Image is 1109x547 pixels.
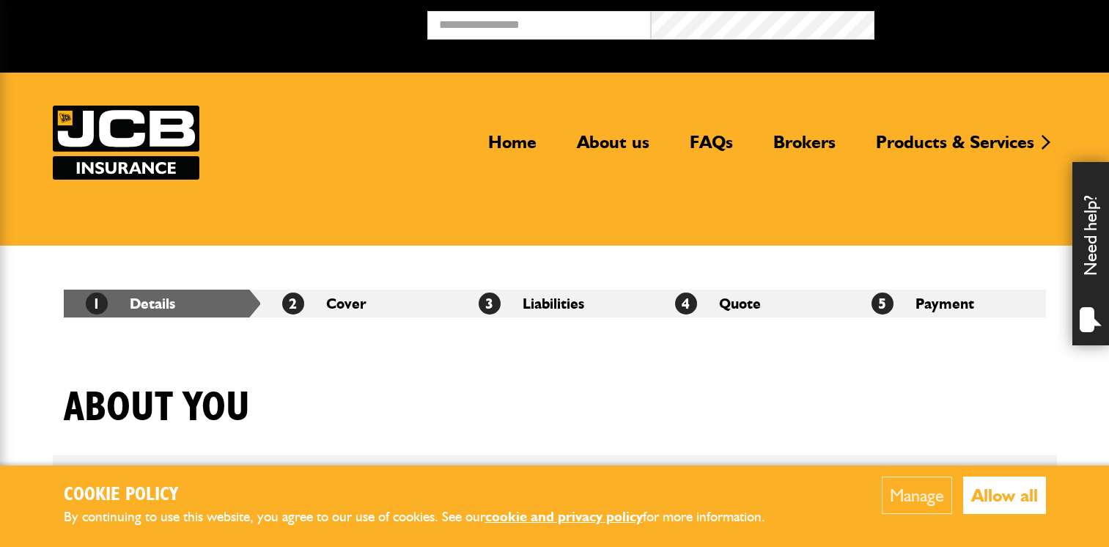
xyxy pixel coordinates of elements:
[679,131,744,165] a: FAQs
[882,477,952,514] button: Manage
[963,477,1046,514] button: Allow all
[762,131,847,165] a: Brokers
[850,290,1046,317] li: Payment
[64,506,789,529] p: By continuing to use this website, you agree to our use of cookies. See our for more information.
[457,290,653,317] li: Liabilities
[1072,162,1109,345] div: Need help?
[479,293,501,315] span: 3
[53,106,199,180] a: JCB Insurance Services
[675,293,697,315] span: 4
[566,131,660,165] a: About us
[86,293,108,315] span: 1
[260,290,457,317] li: Cover
[874,11,1098,34] button: Broker Login
[64,290,260,317] li: Details
[485,508,643,525] a: cookie and privacy policy
[53,106,199,180] img: JCB Insurance Services logo
[865,131,1045,165] a: Products & Services
[64,383,250,433] h1: About you
[282,293,304,315] span: 2
[653,290,850,317] li: Quote
[477,131,548,165] a: Home
[872,293,894,315] span: 5
[64,484,789,507] h2: Cookie Policy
